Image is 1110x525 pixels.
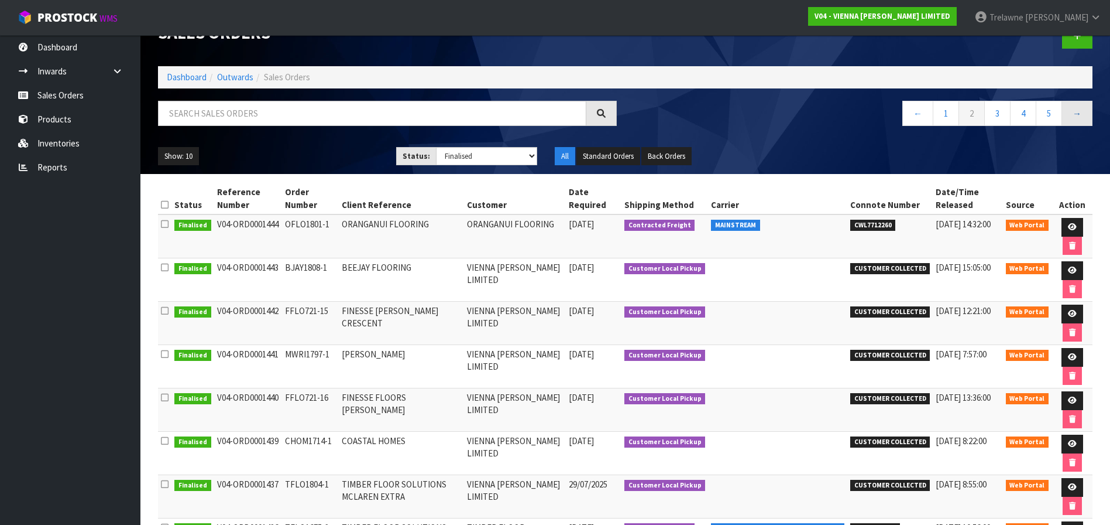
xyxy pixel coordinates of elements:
span: [DATE] 8:55:00 [936,479,987,490]
span: [PERSON_NAME] [1025,12,1088,23]
td: FINESSE [PERSON_NAME] CRESCENT [339,302,464,345]
td: V04-ORD0001439 [214,432,282,475]
th: Date/Time Released [933,183,1002,214]
span: [DATE] 8:22:00 [936,435,987,446]
span: Customer Local Pickup [624,306,706,318]
span: [DATE] [569,349,594,360]
td: VIENNA [PERSON_NAME] LIMITED [464,345,566,388]
span: [DATE] [569,262,594,273]
span: CUSTOMER COLLECTED [850,306,930,318]
span: Web Portal [1006,393,1049,405]
td: V04-ORD0001437 [214,475,282,519]
span: Web Portal [1006,306,1049,318]
td: CHOM1714-1 [282,432,339,475]
a: 4 [1010,101,1036,126]
th: Source [1003,183,1052,214]
input: Search sales orders [158,101,586,126]
span: [DATE] 13:36:00 [936,392,991,403]
button: Standard Orders [576,147,640,166]
td: VIENNA [PERSON_NAME] LIMITED [464,302,566,345]
span: [DATE] 7:57:00 [936,349,987,360]
td: BEEJAY FLOORING [339,258,464,302]
span: Web Portal [1006,220,1049,231]
nav: Page navigation [634,101,1093,129]
span: [DATE] 14:32:00 [936,219,991,230]
td: V04-ORD0001444 [214,214,282,258]
span: Customer Local Pickup [624,480,706,492]
span: [DATE] 15:05:00 [936,262,991,273]
td: FFLO721-16 [282,388,339,432]
td: FINESSE FLOORS [PERSON_NAME] [339,388,464,432]
td: MWRI1797-1 [282,345,339,388]
td: VIENNA [PERSON_NAME] LIMITED [464,258,566,302]
span: Finalised [174,306,211,318]
th: Customer [464,183,566,214]
span: Customer Local Pickup [624,350,706,362]
span: Finalised [174,480,211,492]
td: ORANGANUI FLOORING [464,214,566,258]
td: BJAY1808-1 [282,258,339,302]
span: CUSTOMER COLLECTED [850,480,930,492]
td: TIMBER FLOOR SOLUTIONS MCLAREN EXTRA [339,475,464,519]
td: VIENNA [PERSON_NAME] LIMITED [464,475,566,519]
span: ProStock [37,10,97,25]
td: V04-ORD0001443 [214,258,282,302]
span: Finalised [174,350,211,362]
td: VIENNA [PERSON_NAME] LIMITED [464,432,566,475]
span: CWL7712260 [850,220,896,231]
span: CUSTOMER COLLECTED [850,263,930,275]
a: Outwards [217,71,253,83]
span: Finalised [174,263,211,275]
strong: Status: [403,151,430,161]
td: ORANGANUI FLOORING [339,214,464,258]
a: 1 [933,101,959,126]
a: ← [902,101,933,126]
span: Web Portal [1006,437,1049,448]
span: Web Portal [1006,263,1049,275]
th: Reference Number [214,183,282,214]
th: Status [171,183,214,214]
th: Carrier [708,183,847,214]
th: Date Required [566,183,621,214]
td: V04-ORD0001440 [214,388,282,432]
a: Dashboard [167,71,207,83]
span: Finalised [174,220,211,231]
span: Customer Local Pickup [624,437,706,448]
span: Customer Local Pickup [624,263,706,275]
span: [DATE] [569,219,594,230]
td: FFLO721-15 [282,302,339,345]
span: Finalised [174,393,211,405]
a: → [1061,101,1092,126]
span: Customer Local Pickup [624,393,706,405]
td: V04-ORD0001442 [214,302,282,345]
button: All [555,147,575,166]
th: Action [1051,183,1092,214]
small: WMS [99,13,118,24]
a: 3 [984,101,1011,126]
span: [DATE] [569,392,594,403]
span: MAINSTREAM [711,220,760,231]
a: 2 [958,101,985,126]
span: [DATE] 12:21:00 [936,305,991,316]
h1: Sales Orders [158,23,617,43]
span: Finalised [174,437,211,448]
span: [DATE] [569,435,594,446]
th: Connote Number [847,183,933,214]
td: TFLO1804-1 [282,475,339,519]
span: Sales Orders [264,71,310,83]
span: Web Portal [1006,480,1049,492]
th: Shipping Method [621,183,709,214]
span: [DATE] [569,305,594,316]
button: Back Orders [641,147,692,166]
span: Web Portal [1006,350,1049,362]
img: cube-alt.png [18,10,32,25]
span: CUSTOMER COLLECTED [850,437,930,448]
span: 29/07/2025 [569,479,607,490]
td: V04-ORD0001441 [214,345,282,388]
td: COASTAL HOMES [339,432,464,475]
td: [PERSON_NAME] [339,345,464,388]
td: VIENNA [PERSON_NAME] LIMITED [464,388,566,432]
a: 5 [1036,101,1062,126]
span: Contracted Freight [624,220,695,231]
span: CUSTOMER COLLECTED [850,393,930,405]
